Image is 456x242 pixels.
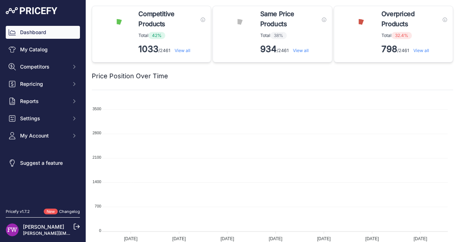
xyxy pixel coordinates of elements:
tspan: 0 [99,228,101,233]
span: Competitive Products [138,9,198,29]
strong: 798 [381,44,397,54]
a: My Catalog [6,43,80,56]
tspan: 2800 [92,131,101,135]
a: View all [413,48,429,53]
button: Repricing [6,78,80,90]
div: Pricefy v1.7.2 [6,209,30,215]
a: [PERSON_NAME][EMAIL_ADDRESS][DOMAIN_NAME] [23,231,133,236]
p: Total [381,32,447,39]
button: Settings [6,112,80,125]
button: My Account [6,129,80,142]
nav: Sidebar [6,26,80,200]
strong: 934 [260,44,277,54]
tspan: 1400 [92,180,101,184]
span: 38% [270,32,287,39]
tspan: [DATE] [172,236,186,241]
a: View all [293,48,309,53]
a: View all [175,48,190,53]
tspan: [DATE] [365,236,379,241]
tspan: [DATE] [124,236,138,241]
span: Settings [20,115,67,122]
span: Competitors [20,63,67,70]
tspan: [DATE] [269,236,282,241]
p: Total [138,32,205,39]
a: [PERSON_NAME] [23,224,64,230]
p: /2461 [138,43,205,55]
span: Reports [20,98,67,105]
span: My Account [20,132,67,139]
span: 32.4% [391,32,412,39]
span: 42% [148,32,165,39]
a: Dashboard [6,26,80,39]
p: /2461 [381,43,447,55]
span: Same Price Products [260,9,319,29]
tspan: 2100 [92,155,101,159]
a: Changelog [59,209,80,214]
span: New [44,209,58,215]
p: Total [260,32,326,39]
tspan: 700 [95,204,101,208]
tspan: [DATE] [220,236,234,241]
tspan: [DATE] [414,236,427,241]
button: Competitors [6,60,80,73]
tspan: 3500 [92,107,101,111]
tspan: [DATE] [317,236,331,241]
p: /2461 [260,43,326,55]
strong: 1033 [138,44,158,54]
button: Reports [6,95,80,108]
img: Pricefy Logo [6,7,57,14]
h2: Price Position Over Time [92,71,168,81]
span: Overpriced Products [381,9,440,29]
a: Suggest a feature [6,157,80,169]
span: Repricing [20,80,67,88]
